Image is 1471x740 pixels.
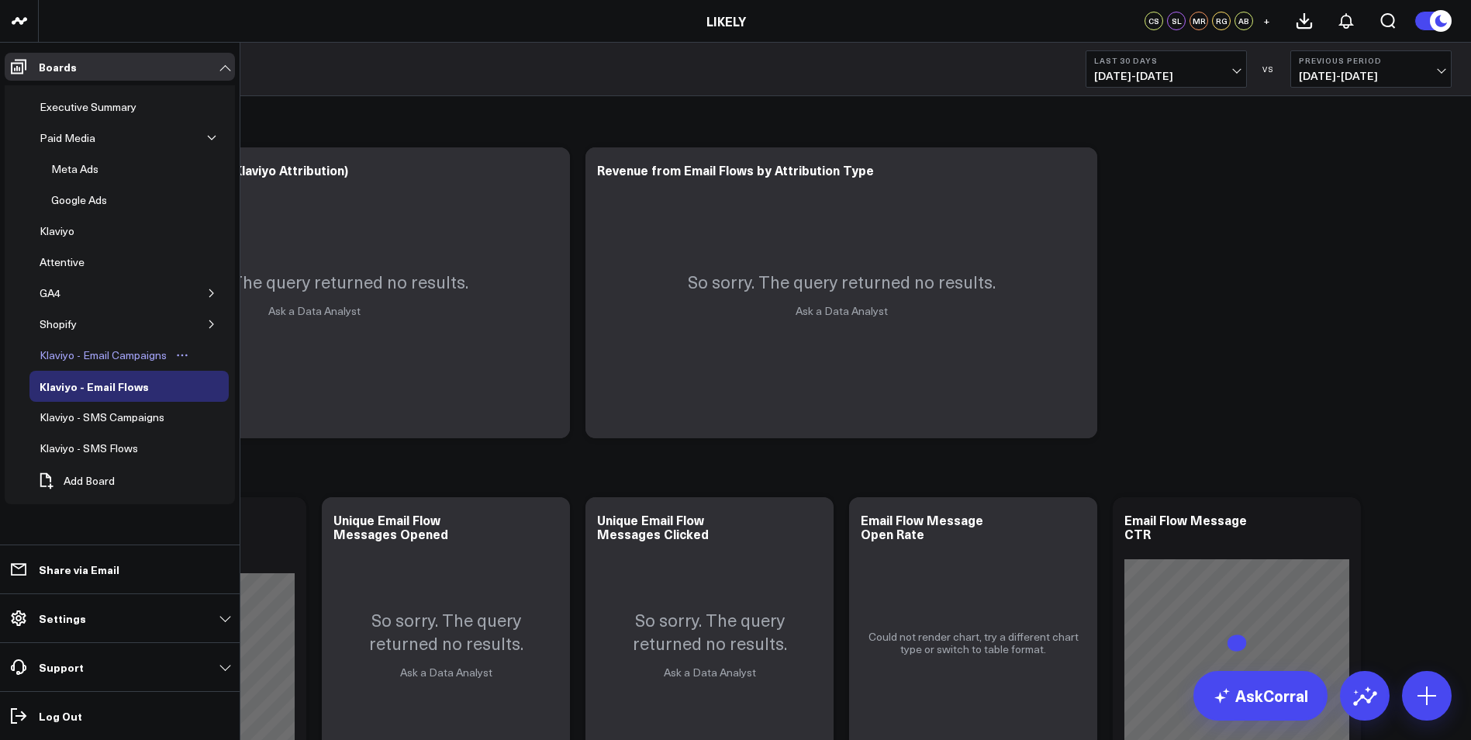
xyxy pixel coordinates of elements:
a: Log Out [5,702,235,730]
p: Support [39,661,84,673]
div: Klaviyo - Email Campaigns [36,346,171,365]
button: Last 30 Days[DATE]-[DATE] [1086,50,1247,88]
div: Unique Email Flow Messages Opened [333,511,448,542]
a: Ask a Data Analyst [664,665,756,679]
a: Klaviyo - Email FlowsOpen board menu [29,371,182,402]
a: Executive SummaryOpen board menu [29,92,170,123]
button: + [1257,12,1276,30]
p: Could not render chart, try a different chart type or switch to table format. [865,631,1082,655]
span: [DATE] - [DATE] [1299,70,1443,82]
a: LIKELY [706,12,746,29]
div: Email Flow Message CTR [1124,511,1247,542]
span: [DATE] - [DATE] [1094,70,1238,82]
div: Klaviyo - SMS Campaigns [36,408,168,427]
a: Klaviyo - Email CampaignsOpen board menu [29,340,200,371]
div: Klaviyo [36,222,78,240]
a: Klaviyo - SMS CampaignsOpen board menu [29,402,198,433]
div: Klaviyo - SMS Flows [36,439,142,458]
div: AB [1234,12,1253,30]
p: Boards [39,61,77,73]
div: MR [1190,12,1208,30]
span: Add Board [64,475,115,487]
a: Paid MediaOpen board menu [29,123,129,154]
button: Previous Period[DATE]-[DATE] [1290,50,1452,88]
div: Attentive [36,253,88,271]
div: Klaviyo - Email Flows [36,377,153,396]
button: Open board menu [171,349,194,361]
div: Email Flow Message Open Rate [861,511,983,542]
div: VS [1255,64,1283,74]
div: Executive Summary [36,98,140,116]
a: Ask a Data Analyst [268,303,361,318]
div: Paid Media [36,129,99,147]
div: Shopify [36,315,81,334]
span: + [1263,16,1270,26]
div: RG [1212,12,1231,30]
div: Meta Ads [47,160,102,178]
a: Google AdsOpen board menu [41,185,140,216]
p: Log Out [39,710,82,722]
a: AskCorral [1193,671,1328,721]
div: CS [1145,12,1163,30]
a: AttentiveOpen board menu [29,247,118,278]
p: Share via Email [39,563,119,576]
a: Ask a Data Analyst [400,665,492,679]
p: So sorry. The query returned no results. [601,608,818,655]
a: Klaviyo - SMS FlowsOpen board menu [29,433,171,464]
div: GA4 [36,284,64,303]
a: Meta AdsOpen board menu [41,154,132,185]
button: Add Board [29,464,123,498]
a: ShopifyOpen board menu [29,309,110,340]
a: GA4Open board menu [29,278,94,309]
b: Last 30 Days [1094,56,1238,65]
div: Unique Email Flow Messages Clicked [597,511,709,542]
div: SL [1167,12,1186,30]
div: Revenue from Email Flows by Attribution Type [597,161,874,178]
b: Previous Period [1299,56,1443,65]
a: Ask a Data Analyst [796,303,888,318]
div: Google Ads [47,191,111,209]
a: KlaviyoOpen board menu [29,216,108,247]
p: So sorry. The query returned no results. [337,608,554,655]
p: So sorry. The query returned no results. [161,270,468,293]
p: So sorry. The query returned no results. [688,270,996,293]
p: Settings [39,612,86,624]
